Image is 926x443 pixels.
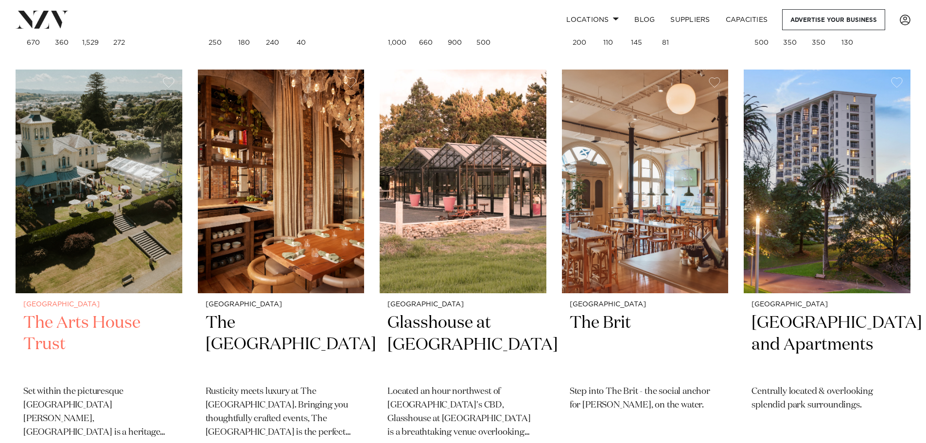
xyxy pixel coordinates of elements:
a: Advertise your business [782,9,885,30]
h2: The [GEOGRAPHIC_DATA] [206,312,357,378]
small: [GEOGRAPHIC_DATA] [751,301,903,308]
small: [GEOGRAPHIC_DATA] [206,301,357,308]
a: SUPPLIERS [663,9,717,30]
h2: The Brit [570,312,721,378]
h2: Glasshouse at [GEOGRAPHIC_DATA] [387,312,539,378]
h2: The Arts House Trust [23,312,175,378]
p: Located an hour northwest of [GEOGRAPHIC_DATA]'s CBD, Glasshouse at [GEOGRAPHIC_DATA] is a breath... [387,385,539,440]
small: [GEOGRAPHIC_DATA] [570,301,721,308]
p: Rusticity meets luxury at The [GEOGRAPHIC_DATA]. Bringing you thoughtfully crafted events, The [G... [206,385,357,440]
a: Capacities [718,9,776,30]
p: Set within the picturesque [GEOGRAPHIC_DATA][PERSON_NAME], [GEOGRAPHIC_DATA] is a heritage venue ... [23,385,175,440]
small: [GEOGRAPHIC_DATA] [387,301,539,308]
a: BLOG [627,9,663,30]
p: Centrally located & overlooking splendid park surroundings. [751,385,903,412]
small: [GEOGRAPHIC_DATA] [23,301,175,308]
p: Step into The Brit - the social anchor for [PERSON_NAME], on the water. [570,385,721,412]
img: nzv-logo.png [16,11,69,28]
a: Locations [559,9,627,30]
h2: [GEOGRAPHIC_DATA] and Apartments [751,312,903,378]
